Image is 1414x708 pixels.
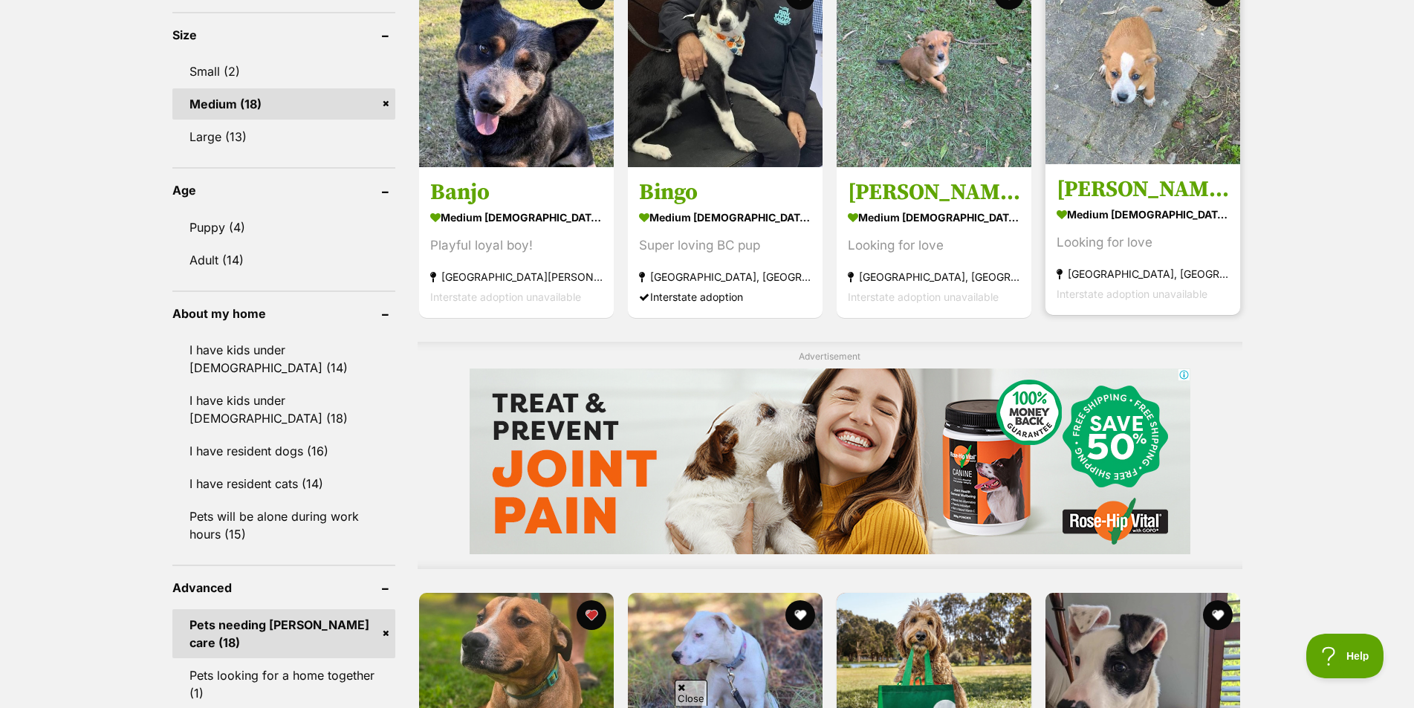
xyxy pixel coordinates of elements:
[848,236,1020,256] div: Looking for love
[172,581,395,594] header: Advanced
[639,267,811,287] strong: [GEOGRAPHIC_DATA], [GEOGRAPHIC_DATA]
[639,236,811,256] div: Super loving BC pup
[172,385,395,434] a: I have kids under [DEMOGRAPHIC_DATA] (18)
[639,207,811,228] strong: medium [DEMOGRAPHIC_DATA] Dog
[172,468,395,499] a: I have resident cats (14)
[419,167,614,318] a: Banjo medium [DEMOGRAPHIC_DATA] Dog Playful loyal boy! [GEOGRAPHIC_DATA][PERSON_NAME], [GEOGRAPHI...
[785,600,815,630] button: favourite
[1057,264,1229,284] strong: [GEOGRAPHIC_DATA], [GEOGRAPHIC_DATA]
[172,56,395,87] a: Small (2)
[848,207,1020,228] strong: medium [DEMOGRAPHIC_DATA] Dog
[172,501,395,550] a: Pets will be alone during work hours (15)
[172,435,395,467] a: I have resident dogs (16)
[628,167,823,318] a: Bingo medium [DEMOGRAPHIC_DATA] Dog Super loving BC pup [GEOGRAPHIC_DATA], [GEOGRAPHIC_DATA] Inte...
[1306,634,1384,678] iframe: Help Scout Beacon - Open
[577,600,606,630] button: favourite
[1057,175,1229,204] h3: [PERSON_NAME]
[172,121,395,152] a: Large (13)
[1045,164,1240,315] a: [PERSON_NAME] medium [DEMOGRAPHIC_DATA] Dog Looking for love [GEOGRAPHIC_DATA], [GEOGRAPHIC_DATA]...
[172,212,395,243] a: Puppy (4)
[430,290,581,303] span: Interstate adoption unavailable
[172,307,395,320] header: About my home
[430,178,603,207] h3: Banjo
[675,680,707,706] span: Close
[1057,288,1207,300] span: Interstate adoption unavailable
[172,334,395,383] a: I have kids under [DEMOGRAPHIC_DATA] (14)
[172,88,395,120] a: Medium (18)
[430,236,603,256] div: Playful loyal boy!
[639,287,811,307] div: Interstate adoption
[418,342,1242,570] div: Advertisement
[172,184,395,197] header: Age
[848,178,1020,207] h3: [PERSON_NAME]
[172,28,395,42] header: Size
[172,609,395,658] a: Pets needing [PERSON_NAME] care (18)
[1057,204,1229,225] strong: medium [DEMOGRAPHIC_DATA] Dog
[172,244,395,276] a: Adult (14)
[470,368,1190,554] iframe: Advertisement
[430,207,603,228] strong: medium [DEMOGRAPHIC_DATA] Dog
[430,267,603,287] strong: [GEOGRAPHIC_DATA][PERSON_NAME], [GEOGRAPHIC_DATA]
[848,290,999,303] span: Interstate adoption unavailable
[1204,600,1233,630] button: favourite
[1057,233,1229,253] div: Looking for love
[639,178,811,207] h3: Bingo
[837,167,1031,318] a: [PERSON_NAME] medium [DEMOGRAPHIC_DATA] Dog Looking for love [GEOGRAPHIC_DATA], [GEOGRAPHIC_DATA]...
[848,267,1020,287] strong: [GEOGRAPHIC_DATA], [GEOGRAPHIC_DATA]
